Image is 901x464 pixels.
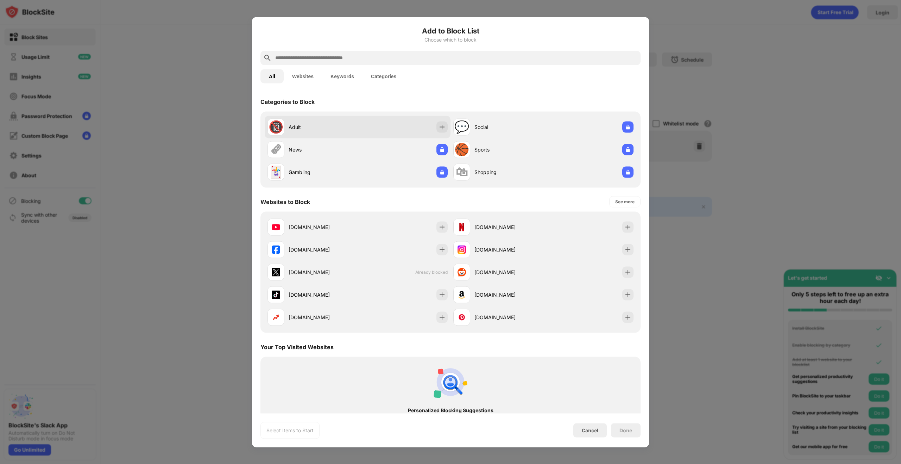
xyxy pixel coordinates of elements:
[458,223,466,231] img: favicons
[272,245,280,254] img: favicons
[458,245,466,254] img: favicons
[289,123,358,131] div: Adult
[363,69,405,83] button: Categories
[474,246,543,253] div: [DOMAIN_NAME]
[582,427,598,433] div: Cancel
[454,120,469,134] div: 💬
[289,223,358,231] div: [DOMAIN_NAME]
[289,246,358,253] div: [DOMAIN_NAME]
[266,427,314,434] div: Select Items to Start
[474,268,543,276] div: [DOMAIN_NAME]
[263,54,272,62] img: search.svg
[474,314,543,321] div: [DOMAIN_NAME]
[458,313,466,321] img: favicons
[322,69,363,83] button: Keywords
[289,268,358,276] div: [DOMAIN_NAME]
[260,37,641,42] div: Choose which to block
[273,407,628,413] div: Personalized Blocking Suggestions
[458,268,466,276] img: favicons
[619,427,632,433] div: Done
[272,290,280,299] img: favicons
[272,313,280,321] img: favicons
[474,168,543,176] div: Shopping
[415,270,448,275] span: Already blocked
[269,120,283,134] div: 🔞
[269,165,283,179] div: 🃏
[474,291,543,298] div: [DOMAIN_NAME]
[272,268,280,276] img: favicons
[289,146,358,153] div: News
[456,165,468,179] div: 🛍
[270,142,282,157] div: 🗞
[474,123,543,131] div: Social
[260,69,284,83] button: All
[434,365,467,399] img: personal-suggestions.svg
[458,290,466,299] img: favicons
[454,142,469,157] div: 🏀
[260,98,315,105] div: Categories to Block
[289,314,358,321] div: [DOMAIN_NAME]
[284,69,322,83] button: Websites
[615,198,635,205] div: See more
[272,223,280,231] img: favicons
[474,146,543,153] div: Sports
[260,198,310,205] div: Websites to Block
[289,291,358,298] div: [DOMAIN_NAME]
[474,223,543,231] div: [DOMAIN_NAME]
[260,25,641,36] h6: Add to Block List
[289,168,358,176] div: Gambling
[260,343,334,350] div: Your Top Visited Websites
